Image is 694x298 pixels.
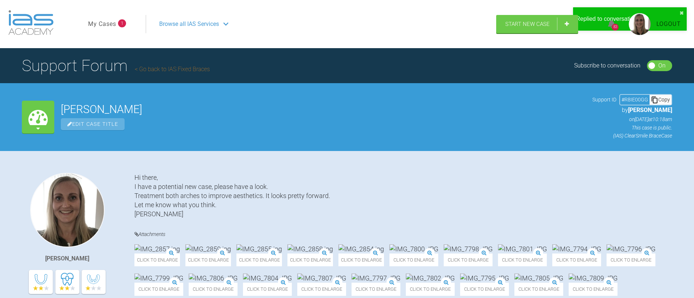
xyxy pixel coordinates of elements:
[30,173,105,247] img: Marie Thogersen
[592,105,672,115] p: by
[505,21,550,27] span: Start New Case
[607,244,655,254] img: IMG_7796.JPG
[243,283,292,295] span: Click to enlarge
[61,104,586,115] h2: [PERSON_NAME]
[185,244,231,254] img: IMG_2859.jpg
[498,254,547,266] span: Click to enlarge
[389,254,438,266] span: Click to enlarge
[628,107,672,113] span: [PERSON_NAME]
[444,244,493,254] img: IMG_7798.JPG
[552,244,601,254] img: IMG_7794.JPG
[650,95,671,104] div: Copy
[592,132,672,140] p: (IAS) ClearSmile Brace Case
[607,254,655,266] span: Click to enlarge
[514,283,563,295] span: Click to enlarge
[134,230,672,239] h4: Attachments
[460,274,509,283] img: IMG_7795.JPG
[658,61,666,70] div: On
[574,61,640,70] div: Subscribe to conversation
[185,254,231,266] span: Click to enlarge
[135,66,210,73] a: Go back to IAS Fixed Braces
[338,254,384,266] span: Click to enlarge
[189,283,238,295] span: Click to enlarge
[61,118,125,130] span: Edit Case Title
[656,19,681,29] a: Logout
[134,283,183,295] span: Click to enlarge
[134,274,183,283] img: IMG_7799.JPG
[552,254,601,266] span: Click to enlarge
[243,274,292,283] img: IMG_7804.JPG
[514,274,563,283] img: IMG_7805.JPG
[189,274,238,283] img: IMG_7806.JPG
[569,274,617,283] img: IMG_7809.JPG
[88,19,116,29] a: My Cases
[498,244,547,254] img: IMG_7801.JPG
[236,244,282,254] img: IMG_2855.jpg
[352,283,400,295] span: Click to enlarge
[592,96,616,104] span: Support ID
[629,13,651,35] img: profile.png
[22,53,210,78] h1: Support Forum
[352,274,400,283] img: IMG_7797.JPG
[460,283,509,295] span: Click to enlarge
[134,254,180,266] span: Click to enlarge
[569,283,617,295] span: Click to enlarge
[159,19,219,29] span: Browse all IAS Services
[287,244,333,254] img: IMG_2858.jpg
[8,10,54,35] img: logo-light.3e3ef733.png
[134,173,672,219] div: Hi there, I have a potential new case, please have a look. Treatment both arches to improve aesth...
[389,244,438,254] img: IMG_7800.JPG
[118,19,126,27] span: 1
[236,254,282,266] span: Click to enlarge
[45,254,89,263] div: [PERSON_NAME]
[287,254,333,266] span: Click to enlarge
[134,244,180,254] img: IMG_2857.jpg
[406,274,455,283] img: IMG_7802.JPG
[592,115,672,123] p: on [DATE] at 10:18am
[592,124,672,132] p: This case is public.
[297,283,346,295] span: Click to enlarge
[338,244,384,254] img: IMG_2854.jpg
[620,96,650,104] div: # R8IE00GG
[444,254,493,266] span: Click to enlarge
[406,283,455,295] span: Click to enlarge
[496,15,578,33] a: Start New Case
[297,274,346,283] img: IMG_7807.JPG
[612,24,619,31] div: 83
